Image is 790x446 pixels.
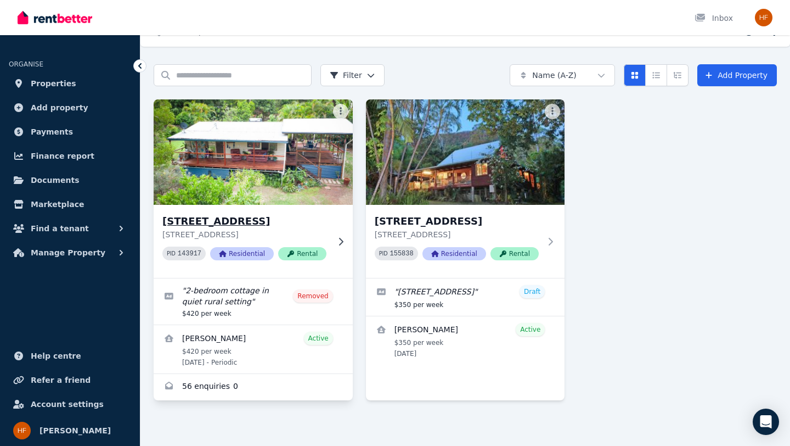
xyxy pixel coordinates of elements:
[31,349,81,363] span: Help centre
[31,222,89,235] span: Find a tenant
[9,218,131,239] button: Find a tenant
[9,242,131,264] button: Manage Property
[390,250,414,258] code: 155838
[154,278,353,325] a: Edit listing: 2-bedroom cottage in quiet rural setting
[149,97,358,208] img: 65 Mount Eerwah Road, Eerwah Vale
[31,174,80,187] span: Documents
[9,73,131,94] a: Properties
[379,250,388,257] small: PID
[9,393,131,415] a: Account settings
[31,125,73,138] span: Payments
[154,374,353,400] a: Enquiries for 65 Mount Eerwah Road, Eerwah Vale
[31,198,84,211] span: Marketplace
[366,99,565,278] a: 67 Mount Eerwah Road, Eerwah Vale[STREET_ADDRESS][STREET_ADDRESS]PID 155838ResidentialRental
[375,229,541,240] p: [STREET_ADDRESS]
[422,247,486,260] span: Residential
[755,9,772,26] img: Helen Fogarty
[375,214,541,229] h3: [STREET_ADDRESS]
[695,13,733,24] div: Inbox
[31,246,105,259] span: Manage Property
[624,64,646,86] button: Card view
[31,398,104,411] span: Account settings
[31,101,88,114] span: Add property
[753,409,779,435] div: Open Intercom Messenger
[39,424,111,437] span: [PERSON_NAME]
[645,64,667,86] button: Compact list view
[9,145,131,167] a: Finance report
[31,77,76,90] span: Properties
[366,278,565,316] a: Edit listing: 67 Mount Eerwah Road, Eerwah Vale
[162,214,329,229] h3: [STREET_ADDRESS]
[278,247,326,260] span: Rental
[9,97,131,119] a: Add property
[178,250,201,258] code: 143917
[366,316,565,365] a: View details for Daniel Lyons
[320,64,385,86] button: Filter
[167,250,176,257] small: PID
[31,149,94,163] span: Finance report
[31,373,91,387] span: Refer a friend
[154,325,353,373] a: View details for Emily Chatfield
[13,422,31,439] img: Helen Fogarty
[545,104,560,119] button: More options
[9,169,131,191] a: Documents
[532,70,577,81] span: Name (A-Z)
[210,247,274,260] span: Residential
[624,64,689,86] div: View options
[333,104,348,119] button: More options
[9,193,131,215] a: Marketplace
[510,64,615,86] button: Name (A-Z)
[9,121,131,143] a: Payments
[18,9,92,26] img: RentBetter
[154,99,353,278] a: 65 Mount Eerwah Road, Eerwah Vale[STREET_ADDRESS][STREET_ADDRESS]PID 143917ResidentialRental
[697,64,777,86] a: Add Property
[162,229,329,240] p: [STREET_ADDRESS]
[9,60,43,68] span: ORGANISE
[490,247,539,260] span: Rental
[9,369,131,391] a: Refer a friend
[667,64,689,86] button: Expanded list view
[9,345,131,367] a: Help centre
[366,99,565,205] img: 67 Mount Eerwah Road, Eerwah Vale
[330,70,362,81] span: Filter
